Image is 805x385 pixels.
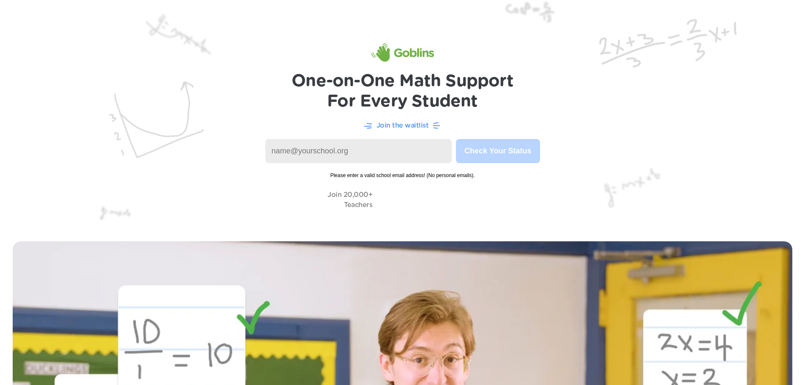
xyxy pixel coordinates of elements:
p: Join 20,000+ Teachers [327,190,372,210]
p: Join the waitlist [377,120,429,131]
input: name@yourschool.org [265,139,452,163]
h1: One-on-One Math Support For Every Student [292,71,513,112]
button: Check Your Status [456,139,540,163]
span: Please enter a valid school email address! (No personal emails). [265,163,540,179]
